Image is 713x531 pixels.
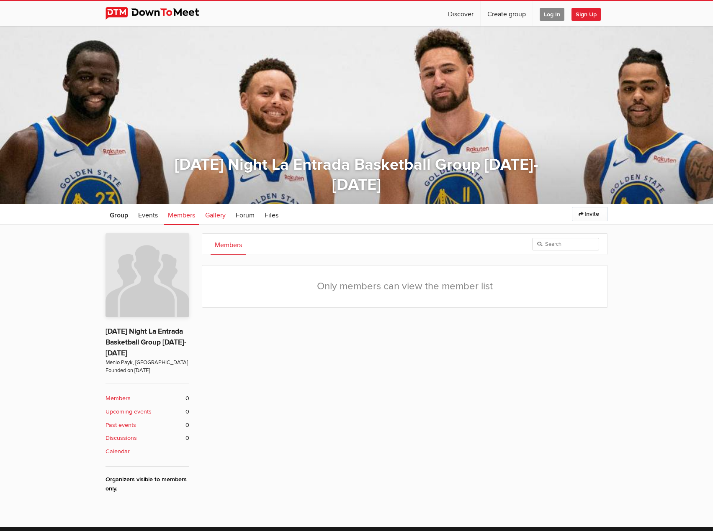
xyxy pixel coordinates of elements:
div: Only members can view the member list [202,265,607,307]
a: Members 0 [106,394,189,403]
span: Members [168,211,195,220]
span: Sign Up [571,8,601,21]
span: Forum [236,211,255,220]
a: Discover [441,1,480,26]
a: Members [211,234,246,255]
a: [DATE] Night La Entrada Basketball Group [DATE]-[DATE] [106,327,186,357]
b: Past events [106,421,136,430]
a: Log In [533,1,571,26]
a: Create group [481,1,533,26]
a: Members [164,204,199,225]
a: Events [134,204,162,225]
a: Discussions 0 [106,434,189,443]
input: Search [532,238,599,250]
a: Calendar [106,447,189,456]
span: Group [110,211,128,220]
a: Upcoming events 0 [106,407,189,416]
a: Gallery [201,204,230,225]
b: Members [106,394,131,403]
span: Events [138,211,158,220]
a: Sign Up [571,1,607,26]
span: Gallery [205,211,226,220]
span: Log In [540,8,564,21]
a: Files [260,204,283,225]
span: 0 [185,434,189,443]
b: Calendar [106,447,130,456]
img: Thursday Night La Entrada Basketball Group 2025-2026 [106,233,189,317]
span: 0 [185,407,189,416]
a: Past events 0 [106,421,189,430]
b: Discussions [106,434,137,443]
span: Menlo Payk, [GEOGRAPHIC_DATA] [106,359,189,367]
span: 0 [185,394,189,403]
b: Upcoming events [106,407,152,416]
img: DownToMeet [106,7,212,20]
span: Files [265,211,278,220]
span: Founded on [DATE] [106,367,189,375]
span: 0 [185,421,189,430]
a: Invite [572,207,608,221]
a: Group [106,204,132,225]
a: Forum [232,204,259,225]
div: Organizers visible to members only. [106,475,189,493]
a: [DATE] Night La Entrada Basketball Group [DATE]-[DATE] [175,155,538,194]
